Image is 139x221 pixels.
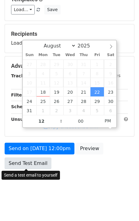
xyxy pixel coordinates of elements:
div: Loading... [11,31,128,47]
span: Mon [36,53,50,57]
span: August 28, 2025 [77,96,90,106]
span: Click to toggle [99,115,116,127]
span: September 2, 2025 [50,106,63,115]
span: August 21, 2025 [77,87,90,96]
span: August 2, 2025 [104,59,117,69]
a: Copy unsubscribe link [43,124,98,129]
button: Save [44,5,60,14]
a: Send Test Email [5,158,51,169]
a: Preview [76,143,103,154]
span: August 12, 2025 [50,78,63,87]
span: July 27, 2025 [23,59,36,69]
span: Fri [90,53,104,57]
span: September 1, 2025 [36,106,50,115]
span: August 1, 2025 [90,59,104,69]
h5: Advanced [11,63,128,69]
span: August 11, 2025 [36,78,50,87]
span: August 13, 2025 [63,78,77,87]
span: September 5, 2025 [90,106,104,115]
span: August 5, 2025 [50,69,63,78]
span: August 14, 2025 [77,78,90,87]
span: August 3, 2025 [23,69,36,78]
span: August 26, 2025 [50,96,63,106]
span: Tue [50,53,63,57]
span: August 17, 2025 [23,87,36,96]
span: August 9, 2025 [104,69,117,78]
iframe: Chat Widget [108,191,139,221]
span: August 22, 2025 [90,87,104,96]
span: Wed [63,53,77,57]
span: : [60,115,62,127]
span: August 30, 2025 [104,96,117,106]
span: August 4, 2025 [36,69,50,78]
span: August 16, 2025 [104,78,117,87]
span: August 24, 2025 [23,96,36,106]
span: July 28, 2025 [36,59,50,69]
span: August 27, 2025 [63,96,77,106]
span: July 31, 2025 [77,59,90,69]
span: August 6, 2025 [63,69,77,78]
a: Send on [DATE] 12:00pm [5,143,74,154]
span: August 15, 2025 [90,78,104,87]
label: UTM Codes [96,72,120,79]
span: August 19, 2025 [50,87,63,96]
span: September 4, 2025 [77,106,90,115]
span: July 30, 2025 [63,59,77,69]
span: Sun [23,53,36,57]
input: Year [76,43,98,49]
span: August 25, 2025 [36,96,50,106]
span: July 29, 2025 [50,59,63,69]
span: August 31, 2025 [23,106,36,115]
span: August 8, 2025 [90,69,104,78]
strong: Filters [11,92,27,97]
span: August 29, 2025 [90,96,104,106]
span: August 23, 2025 [104,87,117,96]
span: September 6, 2025 [104,106,117,115]
span: August 10, 2025 [23,78,36,87]
strong: Unsubscribe [11,117,41,122]
a: Load... [11,5,35,14]
h5: Recipients [11,31,128,37]
span: August 7, 2025 [77,69,90,78]
strong: Tracking [11,73,32,78]
input: Hour [23,115,60,127]
span: Sat [104,53,117,57]
span: September 3, 2025 [63,106,77,115]
strong: Schedule [11,104,33,109]
input: Minute [62,115,100,127]
div: Send a test email to yourself [2,171,60,180]
span: August 18, 2025 [36,87,50,96]
span: August 20, 2025 [63,87,77,96]
span: Thu [77,53,90,57]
